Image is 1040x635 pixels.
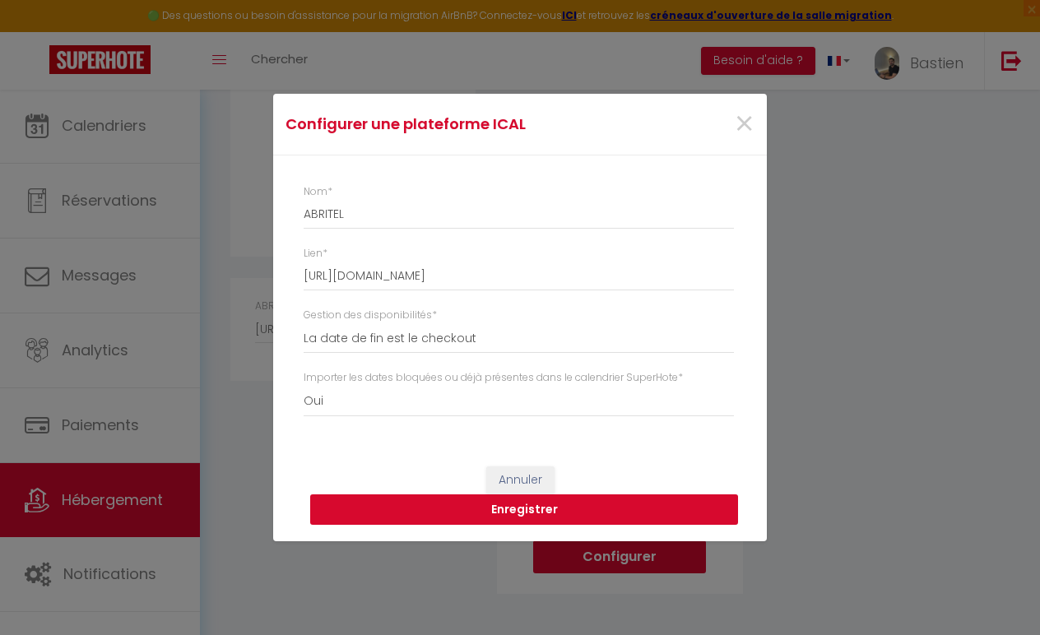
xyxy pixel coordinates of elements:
label: Lien [304,246,327,262]
button: Enregistrer [310,494,738,526]
label: Gestion des disponibilités [304,308,437,323]
button: Ouvrir le widget de chat LiveChat [13,7,63,56]
button: Annuler [486,466,555,494]
span: × [734,100,754,149]
button: Close [734,107,754,142]
label: Nom [304,184,332,200]
h4: Configurer une plateforme ICAL [286,113,591,136]
label: Importer les dates bloquées ou déjà présentes dans le calendrier SuperHote [304,370,683,386]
